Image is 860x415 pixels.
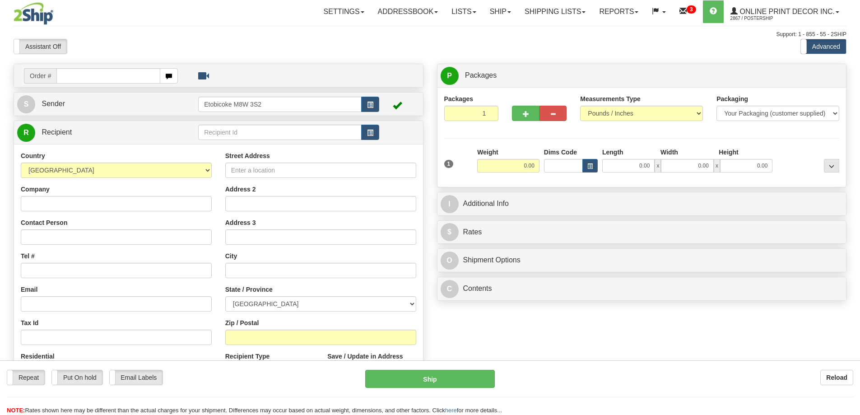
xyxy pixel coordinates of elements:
[518,0,592,23] a: Shipping lists
[225,163,416,178] input: Enter a location
[17,123,178,142] a: R Recipient
[21,185,50,194] label: Company
[660,148,678,157] label: Width
[17,124,35,142] span: R
[441,251,843,270] a: OShipment Options
[441,252,459,270] span: O
[445,0,483,23] a: Lists
[477,148,498,157] label: Weight
[21,318,38,327] label: Tax Id
[580,94,641,103] label: Measurements Type
[716,94,748,103] label: Packaging
[21,352,55,361] label: Residential
[365,370,495,388] button: Ship
[371,0,445,23] a: Addressbook
[14,31,846,38] div: Support: 1 - 855 - 55 - 2SHIP
[444,160,454,168] span: 1
[110,370,163,385] label: Email Labels
[14,2,53,25] img: logo2867.jpg
[441,195,843,213] a: IAdditional Info
[52,370,102,385] label: Put On hold
[826,374,847,381] b: Reload
[544,148,577,157] label: Dims Code
[441,280,843,298] a: CContents
[824,159,839,173] div: ...
[602,148,623,157] label: Length
[225,252,237,261] label: City
[801,39,846,54] label: Advanced
[42,100,65,107] span: Sender
[198,97,362,112] input: Sender Id
[441,223,843,242] a: $Rates
[21,218,67,227] label: Contact Person
[14,39,67,54] label: Assistant Off
[21,285,37,294] label: Email
[724,0,846,23] a: Online Print Decor Inc. 2867 / PosterShip
[441,223,459,241] span: $
[445,407,457,414] a: here
[225,151,270,160] label: Street Address
[441,195,459,213] span: I
[225,352,270,361] label: Recipient Type
[7,407,25,414] span: NOTE:
[820,370,853,385] button: Reload
[24,68,56,84] span: Order #
[444,94,474,103] label: Packages
[21,151,45,160] label: Country
[317,0,371,23] a: Settings
[225,285,273,294] label: State / Province
[441,66,843,85] a: P Packages
[655,159,661,173] span: x
[719,148,739,157] label: Height
[441,280,459,298] span: C
[7,370,45,385] label: Repeat
[465,71,497,79] span: Packages
[225,218,256,227] label: Address 3
[673,0,703,23] a: 3
[17,95,198,113] a: S Sender
[198,125,362,140] input: Recipient Id
[592,0,645,23] a: Reports
[687,5,696,14] sup: 3
[327,352,416,370] label: Save / Update in Address Book
[21,252,35,261] label: Tel #
[441,67,459,85] span: P
[730,14,798,23] span: 2867 / PosterShip
[839,161,859,253] iframe: chat widget
[738,8,835,15] span: Online Print Decor Inc.
[483,0,518,23] a: Ship
[17,95,35,113] span: S
[225,318,259,327] label: Zip / Postal
[714,159,720,173] span: x
[42,128,72,136] span: Recipient
[225,185,256,194] label: Address 2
